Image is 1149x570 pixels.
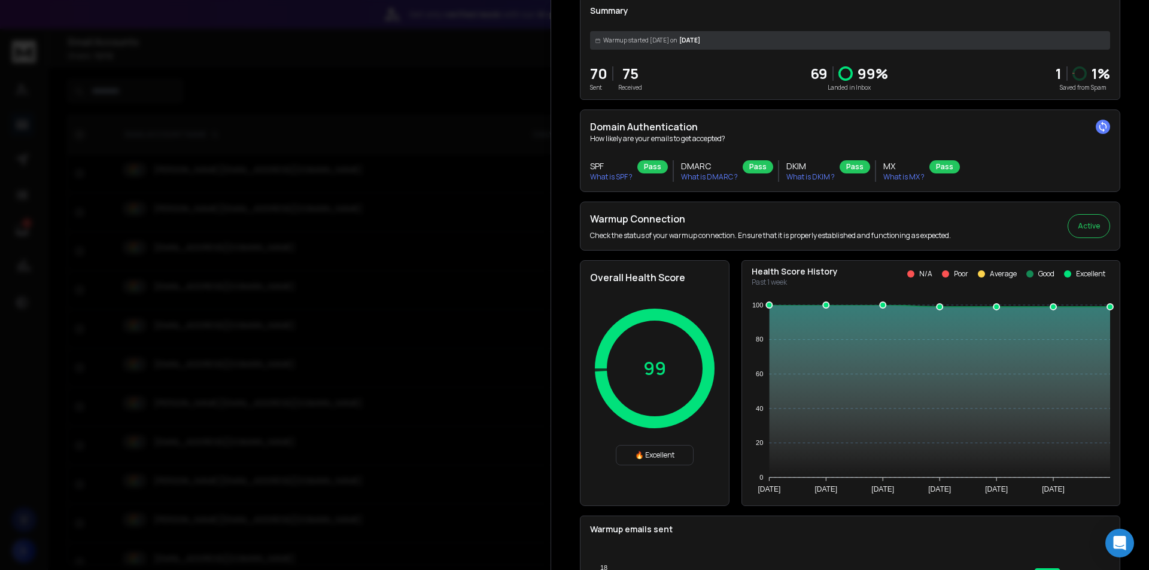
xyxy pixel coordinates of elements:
tspan: 40 [756,405,763,412]
button: Active [1068,214,1110,238]
p: Saved from Spam [1056,83,1110,92]
p: What is MX ? [883,172,925,182]
h2: Warmup Connection [590,212,951,226]
p: Average [990,269,1017,279]
tspan: 60 [756,370,763,377]
tspan: 80 [756,336,763,343]
p: Summary [590,5,1110,17]
p: Health Score History [752,266,838,278]
p: Past 1 week [752,278,838,287]
h2: Domain Authentication [590,120,1110,134]
p: 70 [590,64,607,83]
div: Pass [637,160,668,173]
div: Pass [840,160,870,173]
p: What is DKIM ? [786,172,835,182]
tspan: 0 [759,474,763,481]
tspan: [DATE] [758,485,780,493]
div: Pass [929,160,960,173]
p: How likely are your emails to get accepted? [590,134,1110,144]
tspan: [DATE] [985,485,1008,493]
p: Check the status of your warmup connection. Ensure that it is properly established and functionin... [590,231,951,240]
h3: DKIM [786,160,835,172]
p: Excellent [1076,269,1105,279]
p: Sent [590,83,607,92]
tspan: [DATE] [1042,485,1065,493]
p: 69 [810,64,828,83]
strong: 1 [1056,63,1062,83]
h2: Overall Health Score [590,270,719,285]
h3: DMARC [681,160,738,172]
p: Poor [954,269,968,279]
tspan: [DATE] [928,485,951,493]
p: 99 % [858,64,888,83]
div: 🔥 Excellent [616,445,694,465]
tspan: 20 [756,439,763,446]
div: [DATE] [590,31,1110,50]
p: 75 [618,64,642,83]
p: N/A [919,269,932,279]
p: What is DMARC ? [681,172,738,182]
p: Warmup emails sent [590,523,1110,535]
p: Landed in Inbox [810,83,888,92]
span: Warmup started [DATE] on [603,36,677,45]
tspan: [DATE] [871,485,894,493]
p: Received [618,83,642,92]
p: What is SPF ? [590,172,633,182]
div: Open Intercom Messenger [1105,529,1134,557]
p: 1 % [1092,64,1110,83]
h3: MX [883,160,925,172]
p: 99 [643,358,666,379]
p: Good [1038,269,1054,279]
h3: SPF [590,160,633,172]
tspan: 100 [752,301,763,309]
tspan: [DATE] [814,485,837,493]
div: Pass [743,160,773,173]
